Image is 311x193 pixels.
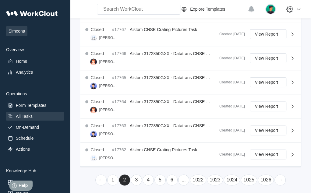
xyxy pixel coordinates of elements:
span: Alstom 3172850GXX - Datatrans CNSE Final Inspection Task [130,75,246,80]
a: Previous page [95,174,107,185]
a: Page 3 [131,174,142,185]
div: Schedule [16,136,34,141]
a: ... [178,174,189,185]
input: Search WorkClout [97,4,180,15]
button: View Report [250,29,286,39]
img: clout-09.png [90,155,97,161]
a: Page 1022 [190,174,206,185]
div: [PERSON_NAME] [99,36,118,40]
a: Closed#17764Alstom 3172850GXX - Datatrans CNSE Final Inspection Task[PERSON_NAME]Created [DATE]Vi... [80,94,301,118]
a: Page 1 [107,174,118,185]
div: [PERSON_NAME] [99,84,118,88]
span: View Report [255,80,278,84]
img: user-5.png [90,82,97,89]
span: View Report [255,152,278,156]
a: Closed#17766Alstom 3172850GXX - Datatrans CNSE Final Inspection Task[PERSON_NAME]Created [DATE]Vi... [80,46,301,70]
a: Page 1025 [241,174,257,185]
div: [PERSON_NAME] [99,132,118,136]
a: Page 1023 [207,174,223,185]
div: Created [DATE] [214,152,245,156]
div: Closed [91,123,104,128]
div: Created [DATE] [214,128,245,132]
a: Actions [6,145,64,153]
span: View Report [255,32,278,36]
span: View Report [255,56,278,60]
a: Schedule [6,134,64,142]
a: Explore Templates [180,5,245,13]
div: [PERSON_NAME] [99,156,118,160]
a: Page 6 [166,174,178,185]
div: Created [DATE] [214,104,245,108]
a: Closed#17767Alstom CNSE Crating Pictures Task[PERSON_NAME]Created [DATE]View Report [80,22,301,46]
a: Form Templates [6,101,64,110]
a: Home [6,57,64,65]
button: View Report [250,149,286,159]
button: View Report [250,53,286,63]
a: All Tasks [6,112,64,121]
div: #17766 [112,51,127,56]
button: View Report [250,101,286,111]
img: clout-09.png [90,34,97,41]
img: user-5.png [90,131,97,137]
div: Operations [6,91,64,96]
a: Next page [274,174,286,185]
div: Created [DATE] [214,80,245,84]
div: #17762 [112,147,127,152]
span: View Report [255,104,278,108]
div: [PERSON_NAME] [99,60,118,64]
div: Closed [91,75,104,80]
a: Closed#17765Alstom 3172850GXX - Datatrans CNSE Final Inspection Task[PERSON_NAME]Created [DATE]Vi... [80,70,301,94]
span: Simcona [6,26,27,36]
div: Created [DATE] [214,56,245,60]
div: #17764 [112,99,127,104]
a: Assets [6,178,64,187]
div: Created [DATE] [214,32,245,36]
div: Actions [16,147,30,152]
a: Page 2 is your current page [119,174,130,185]
div: Closed [91,147,104,152]
img: user-2.png [90,58,97,65]
span: Alstom CNSE Crating Pictures Task [130,147,197,152]
div: Closed [91,99,104,104]
span: Alstom 3172850GXX - Datatrans CNSE Final Inspection Task [130,51,246,56]
div: Closed [91,27,104,32]
a: Analytics [6,68,64,76]
a: Closed#17763Alstom 3172850GXX - Datatrans CNSE Final Inspection Task[PERSON_NAME]Created [DATE]Vi... [80,118,301,142]
div: Form Templates [16,103,46,108]
img: user.png [265,4,276,14]
div: Analytics [16,70,33,75]
span: Alstom CNSE Crating Pictures Task [130,27,197,32]
div: Explore Templates [190,7,225,12]
button: View Report [250,125,286,135]
a: Page 4 [143,174,154,185]
a: Page 5 [154,174,166,185]
button: View Report [250,77,286,87]
span: Alstom 3172850GXX - Datatrans CNSE Final Inspection Task [130,123,246,128]
div: #17765 [112,75,127,80]
span: Alstom 3172850GXX - Datatrans CNSE Final Inspection Task [130,99,246,104]
div: [PERSON_NAME] [99,108,118,112]
a: Page 1026 [258,174,274,185]
span: View Report [255,128,278,132]
div: Home [16,59,27,64]
div: All Tasks [16,114,33,119]
div: Knowledge Hub [6,168,64,173]
div: Closed [91,51,104,56]
a: Page 1024 [224,174,240,185]
div: #17763 [112,123,127,128]
a: On-Demand [6,123,64,132]
div: Overview [6,47,64,52]
div: #17767 [112,27,127,32]
img: user-2.png [90,107,97,113]
a: Closed#17762Alstom CNSE Crating Pictures Task[PERSON_NAME]Created [DATE]View Report [80,142,301,167]
div: On-Demand [16,125,39,130]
